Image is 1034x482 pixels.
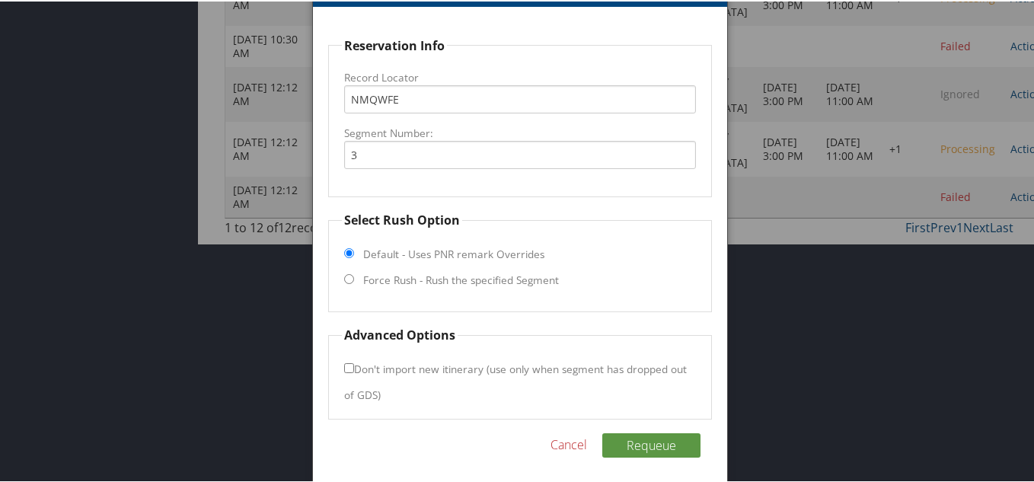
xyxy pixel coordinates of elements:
[602,432,701,456] button: Requeue
[344,353,687,407] label: Don't import new itinerary (use only when segment has dropped out of GDS)
[363,245,544,260] label: Default - Uses PNR remark Overrides
[551,434,587,452] a: Cancel
[342,209,462,228] legend: Select Rush Option
[344,362,354,372] input: Don't import new itinerary (use only when segment has dropped out of GDS)
[363,271,559,286] label: Force Rush - Rush the specified Segment
[344,124,696,139] label: Segment Number:
[342,324,458,343] legend: Advanced Options
[344,69,696,84] label: Record Locator
[342,35,447,53] legend: Reservation Info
